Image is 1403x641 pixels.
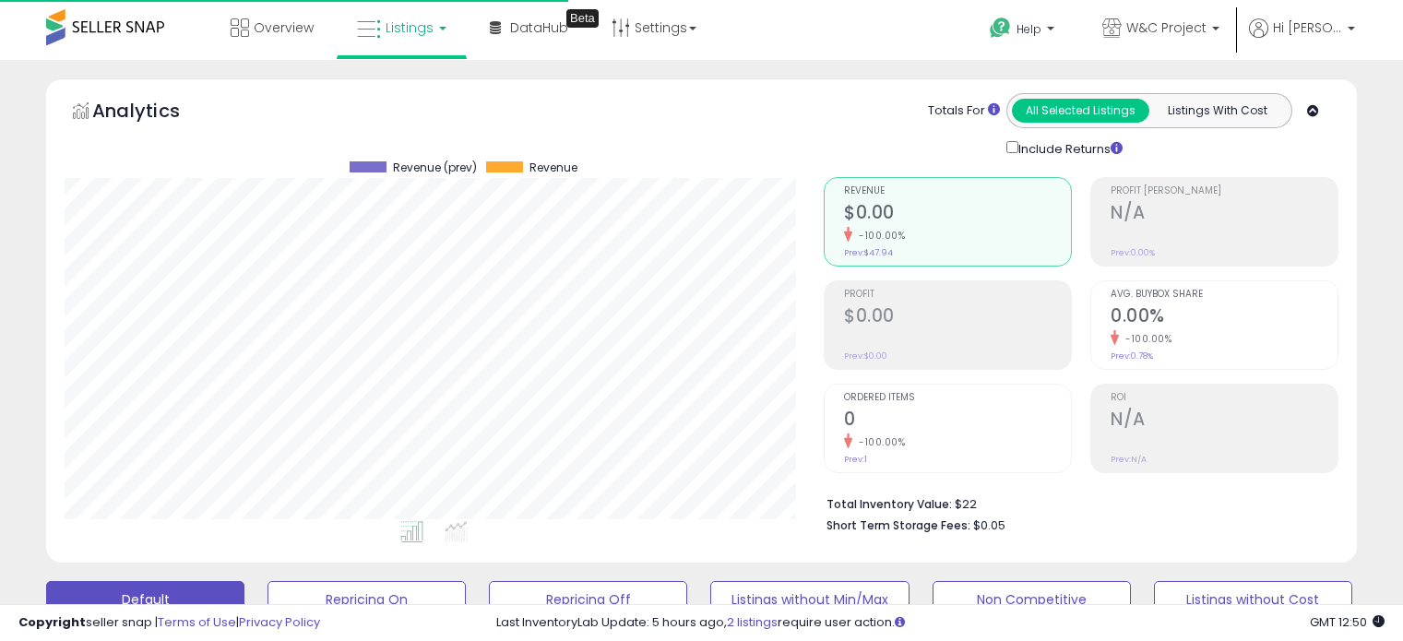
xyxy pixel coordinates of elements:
a: Terms of Use [158,613,236,631]
div: Include Returns [993,137,1145,159]
span: Overview [254,18,314,37]
small: Prev: 1 [844,454,867,465]
b: Short Term Storage Fees: [826,517,970,533]
div: seller snap | | [18,614,320,632]
div: Tooltip anchor [566,9,599,28]
h2: $0.00 [844,305,1071,330]
div: Totals For [928,102,1000,120]
small: -100.00% [852,229,905,243]
h2: $0.00 [844,202,1071,227]
li: $22 [826,492,1325,514]
small: Prev: $0.00 [844,350,887,362]
a: Help [975,3,1073,60]
span: Listings [386,18,434,37]
span: $0.05 [973,516,1005,534]
h5: Analytics [92,98,216,128]
span: W&C Project [1126,18,1207,37]
b: Total Inventory Value: [826,496,952,512]
h2: 0 [844,409,1071,433]
a: 2 listings [727,613,778,631]
button: Non Competitive [933,581,1131,618]
button: Default [46,581,244,618]
span: Help [1017,21,1041,37]
button: Listings With Cost [1148,99,1286,123]
span: Avg. Buybox Share [1111,290,1338,300]
span: 2025-09-13 12:50 GMT [1310,613,1385,631]
i: Get Help [989,17,1012,40]
span: Profit [844,290,1071,300]
small: Prev: $47.94 [844,247,893,258]
button: All Selected Listings [1012,99,1149,123]
button: Listings without Cost [1154,581,1352,618]
small: Prev: N/A [1111,454,1147,465]
h2: N/A [1111,202,1338,227]
small: -100.00% [1119,332,1171,346]
button: Repricing On [268,581,466,618]
span: Profit [PERSON_NAME] [1111,186,1338,196]
span: Revenue (prev) [393,161,477,174]
button: Listings without Min/Max [710,581,909,618]
span: Hi [PERSON_NAME] [1273,18,1342,37]
span: Revenue [844,186,1071,196]
h2: N/A [1111,409,1338,433]
small: Prev: 0.00% [1111,247,1155,258]
a: Hi [PERSON_NAME] [1249,18,1355,60]
strong: Copyright [18,613,86,631]
span: ROI [1111,393,1338,403]
span: Revenue [529,161,577,174]
a: Privacy Policy [239,613,320,631]
span: Ordered Items [844,393,1071,403]
div: Last InventoryLab Update: 5 hours ago, require user action. [496,614,1385,632]
small: Prev: 0.78% [1111,350,1153,362]
h2: 0.00% [1111,305,1338,330]
span: DataHub [510,18,568,37]
button: Repricing Off [489,581,687,618]
small: -100.00% [852,435,905,449]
